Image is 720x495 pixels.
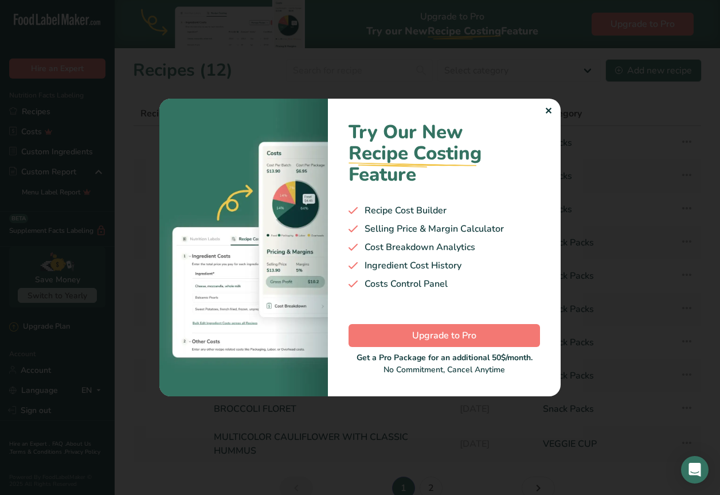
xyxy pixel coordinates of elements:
img: costing-image-1.bb94421.webp [159,99,328,396]
button: Upgrade to Pro [349,324,540,347]
h1: Try Our New Feature [349,122,540,185]
div: Cost Breakdown Analytics [349,240,540,254]
div: Selling Price & Margin Calculator [349,222,540,236]
div: Ingredient Cost History [349,259,540,272]
div: Open Intercom Messenger [681,456,709,484]
div: ✕ [545,104,552,118]
div: Recipe Cost Builder [349,204,540,217]
div: Costs Control Panel [349,277,540,291]
div: No Commitment, Cancel Anytime [349,352,540,376]
span: Recipe Costing [349,141,482,166]
span: Upgrade to Pro [412,329,476,342]
div: Get a Pro Package for an additional 50$/month. [349,352,540,364]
